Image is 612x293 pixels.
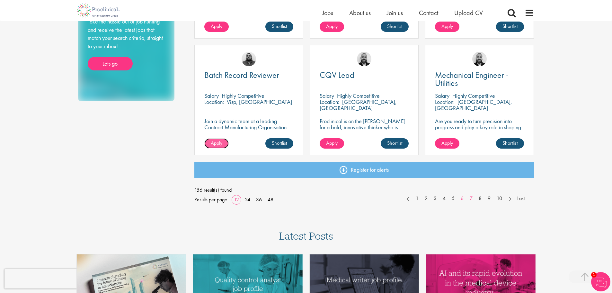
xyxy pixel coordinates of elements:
[387,9,403,17] a: Join us
[496,22,524,32] a: Shortlist
[265,138,293,149] a: Shortlist
[322,9,333,17] a: Jobs
[381,138,409,149] a: Shortlist
[204,92,219,99] span: Salary
[435,69,509,88] span: Mechanical Engineer - Utilities
[204,71,293,79] a: Batch Record Reviewer
[4,269,87,288] iframe: reCAPTCHA
[493,195,505,202] a: 10
[439,195,449,202] a: 4
[232,196,241,203] a: 12
[326,140,338,146] span: Apply
[222,92,264,99] p: Highly Competitive
[204,98,224,105] span: Location:
[349,9,371,17] a: About us
[591,272,610,291] img: Chatbot
[435,22,459,32] a: Apply
[466,195,476,202] a: 7
[419,9,438,17] a: Contact
[320,22,344,32] a: Apply
[320,118,409,149] p: Proclinical is on the [PERSON_NAME] for a bold, innovative thinker who is ready to help push the ...
[194,195,227,205] span: Results per page
[88,17,165,70] div: Take the hassle out of job hunting and receive the latest jobs that match your search criteria, s...
[435,138,459,149] a: Apply
[441,140,453,146] span: Apply
[194,185,534,195] span: 156 result(s) found
[448,195,458,202] a: 5
[591,272,597,278] span: 1
[320,71,409,79] a: CQV Lead
[320,98,339,105] span: Location:
[412,195,422,202] a: 1
[452,92,495,99] p: Highly Competitive
[320,69,354,80] span: CQV Lead
[441,23,453,30] span: Apply
[421,195,431,202] a: 2
[435,92,449,99] span: Salary
[357,52,371,66] img: Jordan Kiely
[381,22,409,32] a: Shortlist
[337,92,380,99] p: Highly Competitive
[457,195,467,202] a: 6
[265,22,293,32] a: Shortlist
[211,140,222,146] span: Apply
[475,195,485,202] a: 8
[435,71,524,87] a: Mechanical Engineer - Utilities
[320,98,397,112] p: [GEOGRAPHIC_DATA], [GEOGRAPHIC_DATA]
[484,195,494,202] a: 9
[194,162,534,178] a: Register for alerts
[472,52,487,66] img: Jordan Kiely
[514,195,528,202] a: Last
[227,98,292,105] p: Visp, [GEOGRAPHIC_DATA]
[279,231,333,246] h3: Latest Posts
[454,9,483,17] a: Upload CV
[204,22,229,32] a: Apply
[435,98,512,112] p: [GEOGRAPHIC_DATA], [GEOGRAPHIC_DATA]
[435,98,455,105] span: Location:
[242,52,256,66] img: Ashley Bennett
[254,196,264,203] a: 36
[496,138,524,149] a: Shortlist
[435,118,524,136] p: Are you ready to turn precision into progress and play a key role in shaping the future of pharma...
[320,138,344,149] a: Apply
[430,195,440,202] a: 3
[265,196,276,203] a: 48
[211,23,222,30] span: Apply
[204,118,293,142] p: Join a dynamic team at a leading Contract Manufacturing Organisation and contribute to groundbrea...
[243,196,253,203] a: 24
[88,57,133,70] a: Lets go
[204,138,229,149] a: Apply
[326,23,338,30] span: Apply
[204,69,279,80] span: Batch Record Reviewer
[320,92,334,99] span: Salary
